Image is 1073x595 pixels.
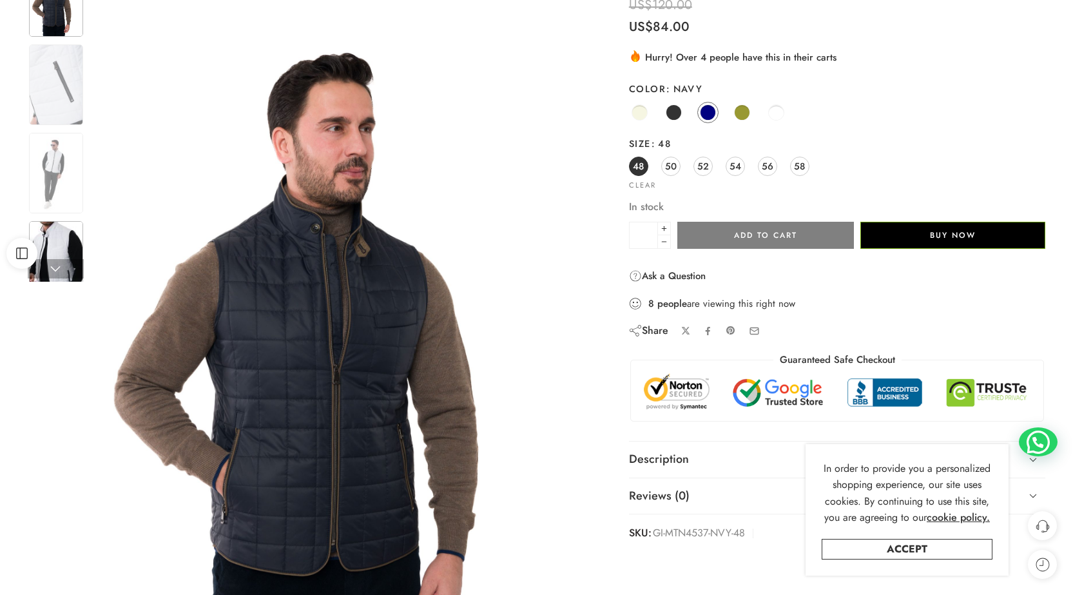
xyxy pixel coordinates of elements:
span: Navy [666,82,702,95]
div: Share [629,324,668,338]
strong: people [657,297,687,310]
a: Accept [822,539,992,560]
span: In order to provide you a personalized shopping experience, our site uses cookies. By continuing ... [824,461,991,525]
a: cookie policy. [927,509,990,526]
span: 52 [697,157,709,175]
a: Description [629,442,1046,478]
a: 58 [790,157,809,176]
div: Hurry! Over 4 people have this in their carts [629,49,1046,64]
span: 54 [730,157,741,175]
img: DSC_3429_Set_010-scaled-1.jpg [29,133,83,213]
span: 56 [762,157,773,175]
span: 48 [651,137,671,150]
button: Add to cart [677,222,854,249]
button: Buy Now [860,222,1045,249]
legend: Guaranteed Safe Checkout [773,353,902,367]
a: Share on Facebook [703,326,713,336]
span: 58 [794,157,805,175]
strong: SKU: [629,524,652,543]
a: Share on X [681,326,691,336]
a: 56 [758,157,777,176]
span: 50 [665,157,677,175]
span: US$ [629,17,653,36]
a: 52 [693,157,713,176]
a: Email to your friends [749,326,760,337]
img: DSC_3429_Set_010-scaled-1.jpg [29,44,83,125]
span: 48 [633,157,644,175]
span: GI-MTN4537-NVY-48 [653,524,745,543]
a: Ask a Question [629,268,706,284]
a: 48 [629,157,648,176]
p: In stock [629,199,1046,215]
bdi: 84.00 [629,17,690,36]
a: Pin on Pinterest [726,326,736,336]
img: Trust [641,373,1034,411]
label: Size [629,137,1046,150]
div: are viewing this right now [629,297,1046,311]
img: DSC_3429_Set_010-scaled-1.jpg [29,221,83,302]
strong: 8 [648,297,654,310]
label: Color [629,83,1046,95]
a: Clear options [629,182,656,189]
a: Reviews (0) [629,478,1046,514]
a: 54 [726,157,745,176]
input: Product quantity [629,222,658,249]
a: 50 [661,157,681,176]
